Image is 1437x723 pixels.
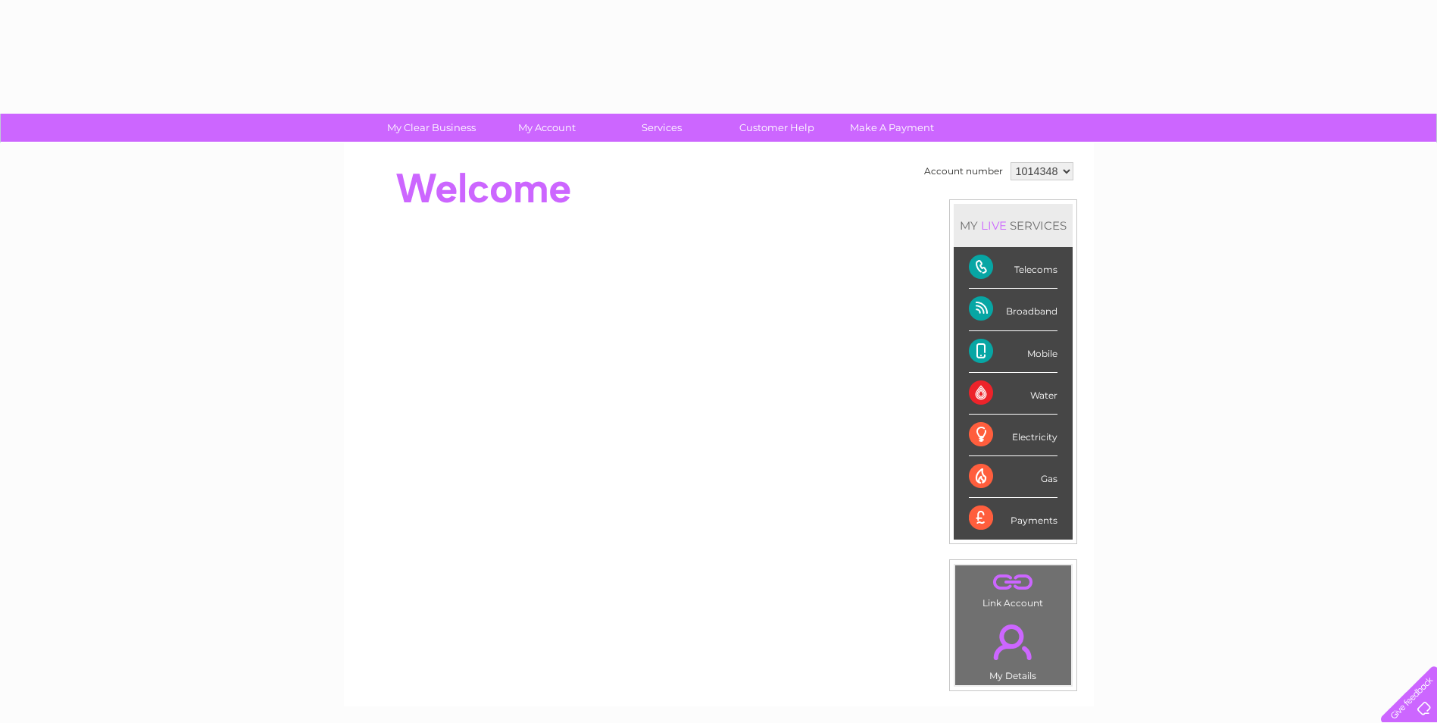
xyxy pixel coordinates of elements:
div: Payments [969,498,1057,539]
a: Make A Payment [829,114,954,142]
a: . [959,569,1067,596]
div: LIVE [978,218,1010,233]
div: Telecoms [969,247,1057,289]
td: Link Account [954,565,1072,612]
td: Account number [920,158,1007,184]
div: MY SERVICES [954,204,1073,247]
div: Electricity [969,415,1057,456]
a: My Account [484,114,609,142]
td: My Details [954,612,1072,686]
div: Broadband [969,289,1057,330]
a: My Clear Business [369,114,494,142]
div: Water [969,373,1057,415]
div: Gas [969,456,1057,498]
a: Customer Help [714,114,839,142]
div: Mobile [969,331,1057,373]
a: . [959,615,1067,668]
a: Services [599,114,724,142]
